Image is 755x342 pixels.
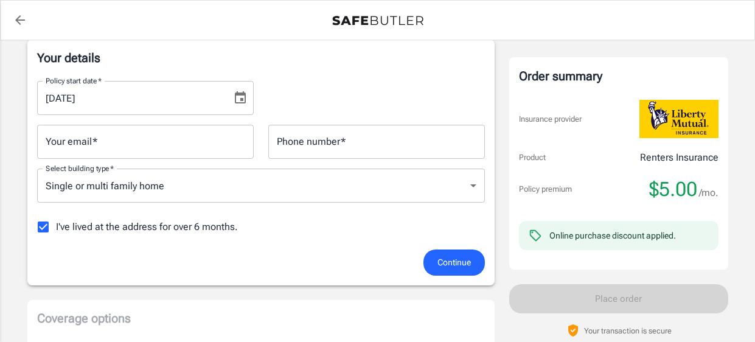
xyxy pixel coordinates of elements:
input: Enter number [268,125,485,159]
span: I've lived at the address for over 6 months. [56,220,238,234]
p: Insurance provider [519,113,582,125]
span: $5.00 [649,177,697,201]
span: Continue [437,255,471,270]
label: Select building type [46,163,114,173]
p: Renters Insurance [640,150,718,165]
span: /mo. [699,184,718,201]
label: Policy start date [46,75,102,86]
input: MM/DD/YYYY [37,81,223,115]
img: Liberty Mutual [639,100,718,138]
p: Product [519,152,546,164]
button: Continue [423,250,485,276]
div: Order summary [519,67,718,85]
div: Single or multi family home [37,169,485,203]
p: Your transaction is secure [584,325,672,337]
p: Policy premium [519,183,572,195]
div: Online purchase discount applied. [549,229,676,242]
a: back to quotes [8,8,32,32]
input: Enter email [37,125,254,159]
img: Back to quotes [332,16,423,26]
p: Your details [37,49,485,66]
button: Choose date, selected date is Oct 8, 2025 [228,86,252,110]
